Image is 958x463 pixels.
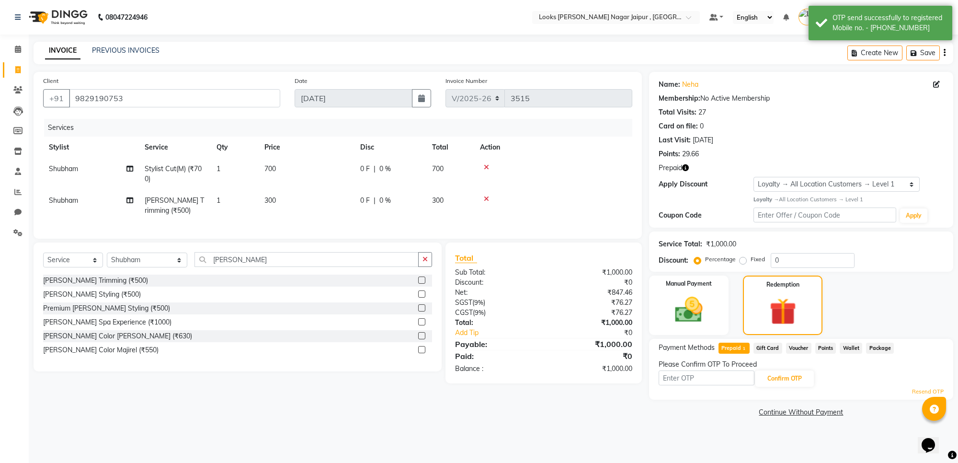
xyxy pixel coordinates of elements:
[766,280,799,289] label: Redemption
[659,359,944,370] div: Please Confirm OTP To Proceed
[217,196,220,205] span: 1
[264,196,276,205] span: 300
[448,318,544,328] div: Total:
[426,137,474,158] th: Total
[360,196,370,206] span: 0 F
[912,388,944,396] a: Resend OTP
[706,239,736,249] div: ₹1,000.00
[659,255,688,266] div: Discount:
[455,308,473,317] span: CGST
[833,13,945,33] div: OTP send successfully to registered Mobile no. - 919829190753
[264,164,276,173] span: 700
[354,137,426,158] th: Disc
[43,331,192,341] div: [PERSON_NAME] Color [PERSON_NAME] (₹630)
[900,208,927,223] button: Apply
[295,77,308,85] label: Date
[544,298,639,308] div: ₹76.27
[43,276,148,286] div: [PERSON_NAME] Trimming (₹500)
[815,343,836,354] span: Points
[698,107,706,117] div: 27
[693,135,713,145] div: [DATE]
[918,425,948,453] iframe: chat widget
[448,350,544,362] div: Paid:
[43,345,159,355] div: [PERSON_NAME] Color Majirel (₹550)
[448,278,544,288] div: Discount:
[651,407,951,417] a: Continue Without Payment
[659,107,696,117] div: Total Visits:
[761,295,805,328] img: _gift.svg
[753,208,896,222] input: Enter Offer / Coupon Code
[659,93,700,104] div: Membership:
[544,364,639,374] div: ₹1,000.00
[24,4,90,31] img: logo
[544,288,639,298] div: ₹847.46
[705,255,736,264] label: Percentage
[448,298,544,308] div: ( )
[374,196,376,206] span: |
[659,370,754,385] input: Enter OTP
[145,196,204,215] span: [PERSON_NAME] Trimming (₹500)
[840,343,862,354] span: Wallet
[448,364,544,374] div: Balance :
[448,328,560,338] a: Add Tip
[432,196,444,205] span: 300
[866,343,894,354] span: Package
[379,164,391,174] span: 0 %
[682,80,698,90] a: Neha
[544,278,639,288] div: ₹0
[259,137,354,158] th: Price
[105,4,148,31] b: 08047224946
[43,303,170,313] div: Premium [PERSON_NAME] Styling (₹500)
[448,338,544,350] div: Payable:
[43,89,70,107] button: +91
[786,343,811,354] span: Voucher
[455,298,472,307] span: SGST
[217,164,220,173] span: 1
[718,343,750,354] span: Prepaid
[43,317,171,327] div: [PERSON_NAME] Spa Experience (₹1000)
[475,309,484,316] span: 9%
[753,343,782,354] span: Gift Card
[43,289,141,300] div: [PERSON_NAME] Styling (₹500)
[448,267,544,278] div: Sub Total:
[360,164,370,174] span: 0 F
[139,137,211,158] th: Service
[659,239,702,249] div: Service Total:
[448,308,544,318] div: ( )
[432,164,444,173] span: 700
[92,46,160,55] a: PREVIOUS INVOICES
[847,46,902,60] button: Create New
[659,163,682,173] span: Prepaid
[211,137,259,158] th: Qty
[753,196,779,203] strong: Loyalty →
[700,121,704,131] div: 0
[659,210,753,220] div: Coupon Code
[755,370,814,387] button: Confirm OTP
[659,80,680,90] div: Name:
[455,253,477,263] span: Total
[906,46,940,60] button: Save
[45,42,80,59] a: INVOICE
[559,328,639,338] div: ₹0
[474,137,632,158] th: Action
[659,135,691,145] div: Last Visit:
[544,308,639,318] div: ₹76.27
[798,9,815,25] img: Looks Jaipur Malviya Nagar
[49,164,78,173] span: Shubham
[43,77,58,85] label: Client
[49,196,78,205] span: Shubham
[751,255,765,264] label: Fixed
[544,338,639,350] div: ₹1,000.00
[741,346,746,352] span: 1
[659,179,753,189] div: Apply Discount
[666,294,712,326] img: _cash.svg
[659,121,698,131] div: Card on file:
[43,137,139,158] th: Stylist
[445,77,487,85] label: Invoice Number
[666,279,712,288] label: Manual Payment
[194,252,419,267] input: Search or Scan
[659,149,680,159] div: Points:
[145,164,202,183] span: Stylist Cut(M) (₹700)
[69,89,280,107] input: Search by Name/Mobile/Email/Code
[474,299,483,306] span: 9%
